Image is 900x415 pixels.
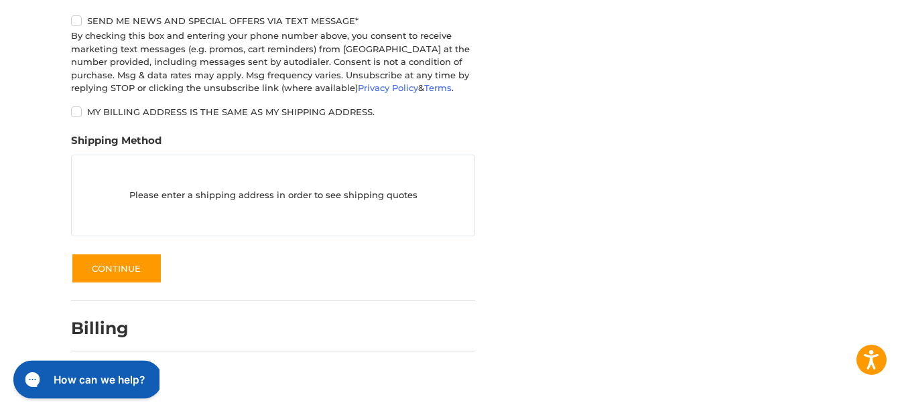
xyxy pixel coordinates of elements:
[71,318,149,339] h2: Billing
[71,133,162,155] legend: Shipping Method
[71,253,162,284] button: Continue
[71,106,475,117] label: My billing address is the same as my shipping address.
[71,29,475,95] div: By checking this box and entering your phone number above, you consent to receive marketing text ...
[358,82,418,93] a: Privacy Policy
[424,82,452,93] a: Terms
[72,183,474,209] p: Please enter a shipping address in order to see shipping quotes
[13,357,159,402] iframe: Gorgias live chat messenger
[71,15,475,26] label: Send me news and special offers via text message*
